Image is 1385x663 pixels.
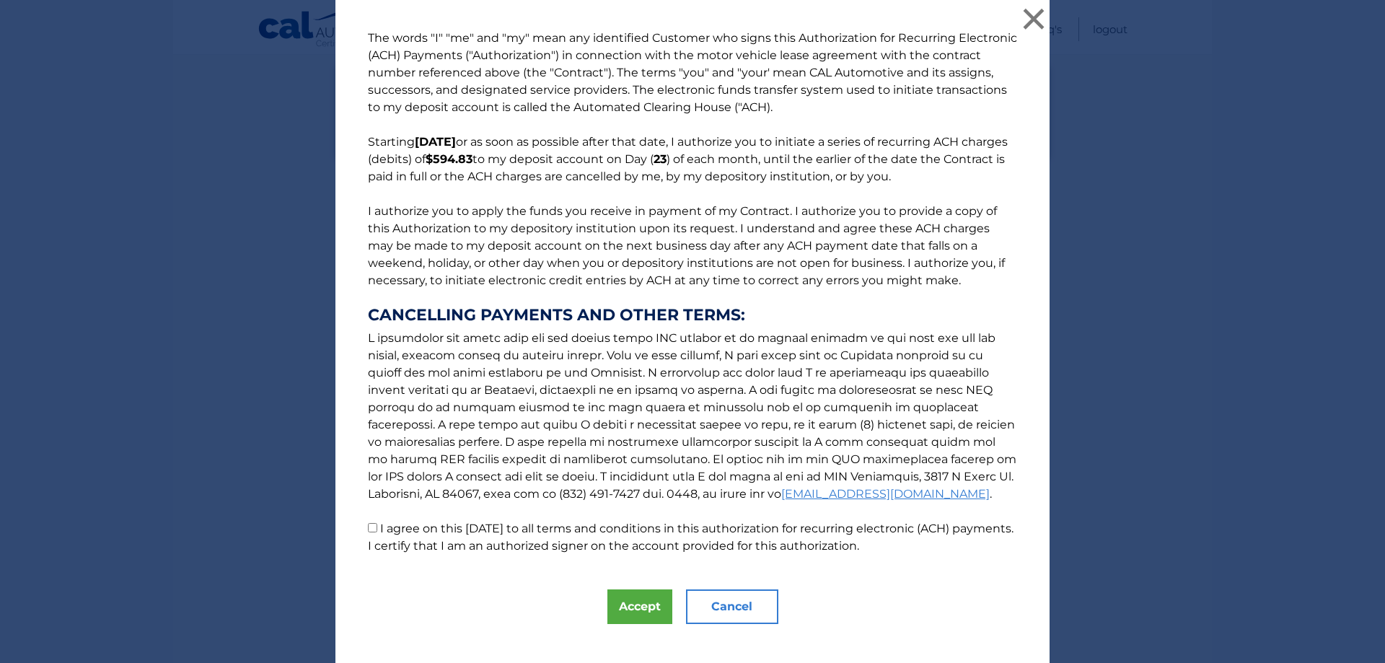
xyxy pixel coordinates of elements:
[353,30,1032,555] p: The words "I" "me" and "my" mean any identified Customer who signs this Authorization for Recurri...
[607,589,672,624] button: Accept
[1019,4,1048,33] button: ×
[368,307,1017,324] strong: CANCELLING PAYMENTS AND OTHER TERMS:
[686,589,778,624] button: Cancel
[415,135,456,149] b: [DATE]
[654,152,667,166] b: 23
[368,522,1014,553] label: I agree on this [DATE] to all terms and conditions in this authorization for recurring electronic...
[781,487,990,501] a: [EMAIL_ADDRESS][DOMAIN_NAME]
[426,152,472,166] b: $594.83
